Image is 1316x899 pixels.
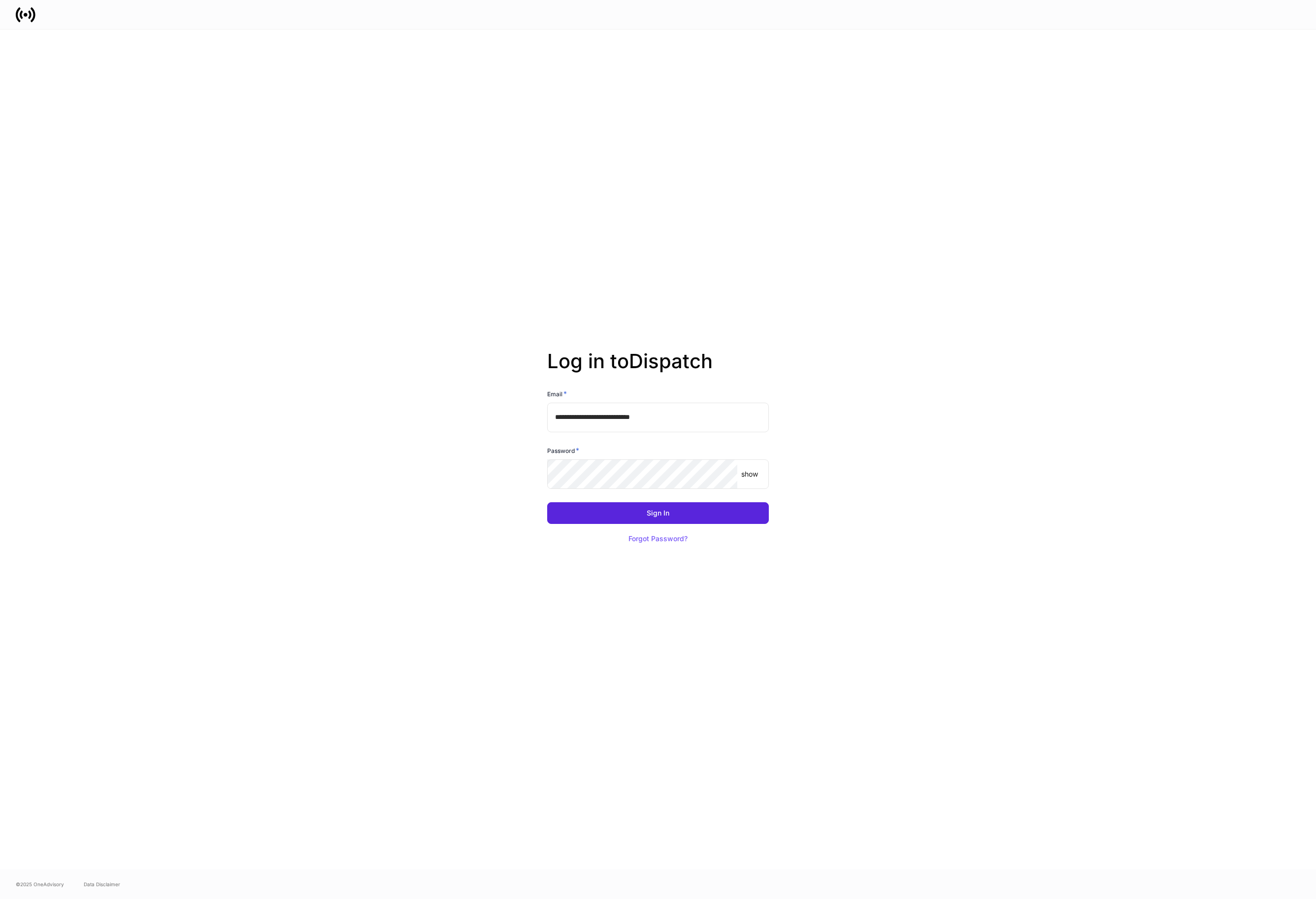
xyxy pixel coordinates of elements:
[547,446,579,455] h6: Password
[628,535,688,542] div: Forgot Password?
[547,349,769,389] h2: Log in to Dispatch
[647,510,669,517] div: Sign In
[616,528,700,550] button: Forgot Password?
[16,880,64,888] span: © 2025 OneAdvisory
[547,502,769,524] button: Sign In
[547,389,567,399] h6: Email
[84,880,120,888] a: Data Disclaimer
[741,469,758,479] p: show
